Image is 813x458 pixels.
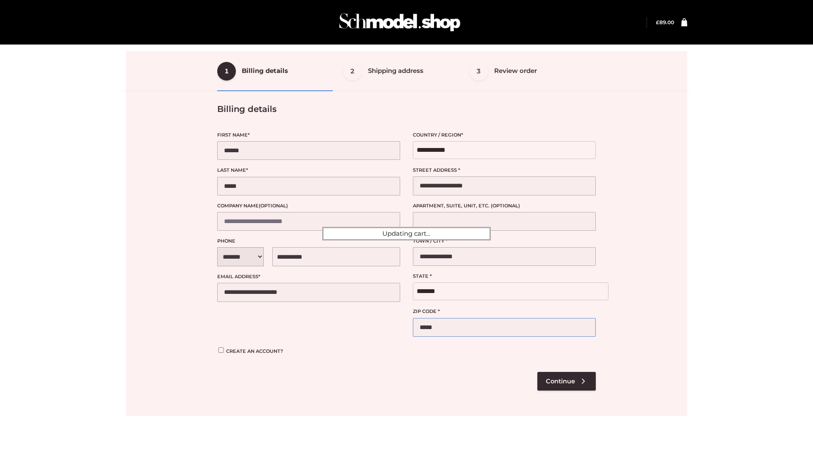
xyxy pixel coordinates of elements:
a: £89.00 [656,19,674,25]
span: £ [656,19,659,25]
bdi: 89.00 [656,19,674,25]
div: Updating cart... [322,227,491,240]
img: Schmodel Admin 964 [336,6,463,39]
